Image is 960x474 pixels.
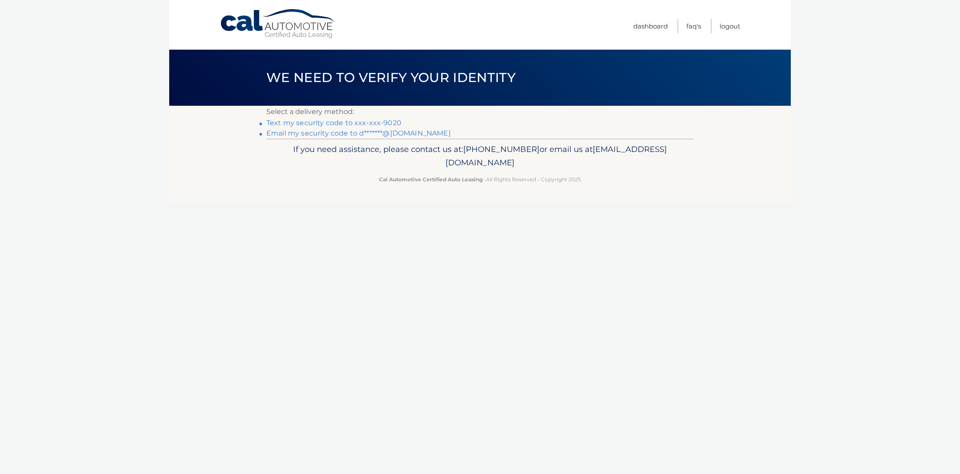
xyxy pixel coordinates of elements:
p: - All Rights Reserved - Copyright 2025 [272,175,688,184]
p: If you need assistance, please contact us at: or email us at [272,142,688,170]
a: Cal Automotive [220,9,336,39]
a: FAQ's [686,19,701,33]
span: We need to verify your identity [266,70,515,85]
a: Logout [720,19,740,33]
strong: Cal Automotive Certified Auto Leasing [379,176,483,183]
a: Dashboard [633,19,668,33]
p: Select a delivery method: [266,106,694,118]
span: [PHONE_NUMBER] [463,144,540,154]
a: Email my security code to d*******@[DOMAIN_NAME] [266,129,451,137]
a: Text my security code to xxx-xxx-9020 [266,119,401,127]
